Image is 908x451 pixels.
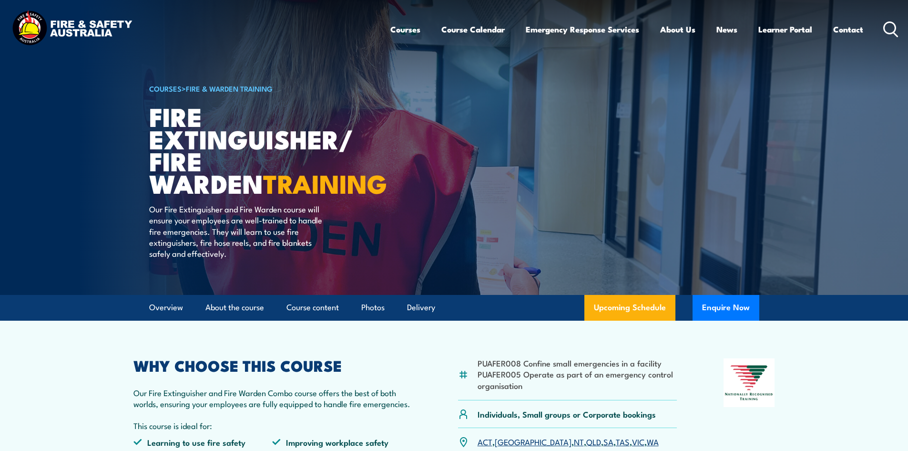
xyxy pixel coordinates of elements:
h1: Fire Extinguisher/ Fire Warden [149,105,385,194]
h6: > [149,83,385,94]
a: News [716,17,737,42]
a: WA [647,436,659,447]
a: Emergency Response Services [526,17,639,42]
h2: WHY CHOOSE THIS COURSE [133,358,412,372]
a: Overview [149,295,183,320]
a: QLD [586,436,601,447]
p: Individuals, Small groups or Corporate bookings [478,409,656,420]
p: Our Fire Extinguisher and Fire Warden Combo course offers the best of both worlds, ensuring your ... [133,387,412,409]
a: About the course [205,295,264,320]
a: Contact [833,17,863,42]
p: Our Fire Extinguisher and Fire Warden course will ensure your employees are well-trained to handl... [149,203,323,259]
a: Upcoming Schedule [584,295,675,321]
a: Delivery [407,295,435,320]
img: Nationally Recognised Training logo. [724,358,775,407]
a: TAS [616,436,630,447]
a: VIC [632,436,644,447]
a: COURSES [149,83,182,94]
li: PUAFER008 Confine small emergencies in a facility [478,357,677,368]
a: [GEOGRAPHIC_DATA] [495,436,571,447]
a: Learner Portal [758,17,812,42]
a: About Us [660,17,695,42]
p: , , , , , , , [478,436,659,447]
a: Fire & Warden Training [186,83,273,94]
li: PUAFER005 Operate as part of an emergency control organisation [478,368,677,391]
a: Course content [286,295,339,320]
p: This course is ideal for: [133,420,412,431]
a: Photos [361,295,385,320]
strong: TRAINING [263,163,387,202]
a: ACT [478,436,492,447]
a: NT [574,436,584,447]
button: Enquire Now [693,295,759,321]
a: Course Calendar [441,17,505,42]
a: Courses [390,17,420,42]
a: SA [603,436,613,447]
